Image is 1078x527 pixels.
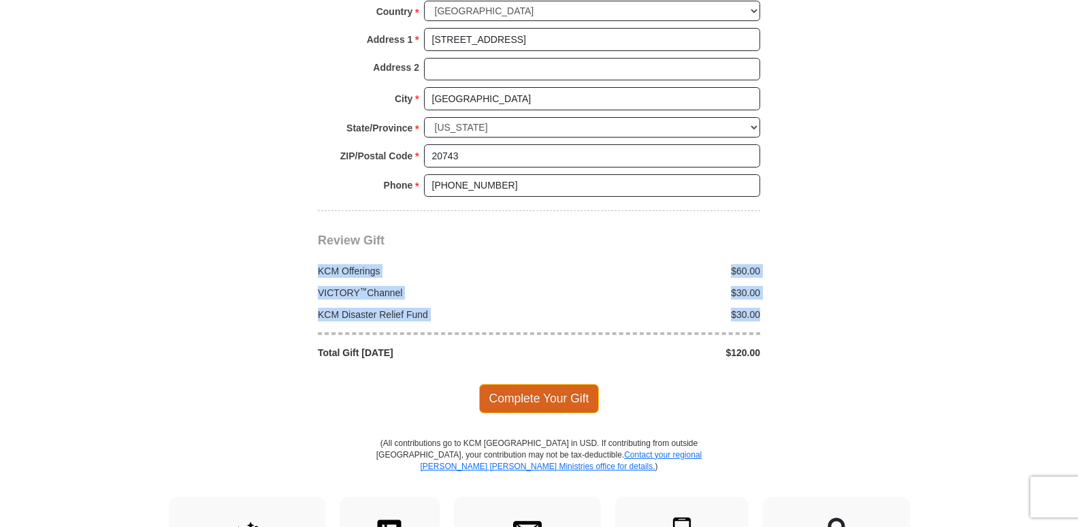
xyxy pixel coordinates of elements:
[384,176,413,195] strong: Phone
[311,286,540,300] div: VICTORY Channel
[539,286,768,300] div: $30.00
[311,308,540,321] div: KCM Disaster Relief Fund
[360,286,367,294] sup: ™
[539,346,768,360] div: $120.00
[479,384,600,413] span: Complete Your Gift
[311,346,540,360] div: Total Gift [DATE]
[395,89,412,108] strong: City
[318,234,385,247] span: Review Gift
[539,264,768,278] div: $60.00
[346,118,412,138] strong: State/Province
[311,264,540,278] div: KCM Offerings
[539,308,768,321] div: $30.00
[376,2,413,21] strong: Country
[367,30,413,49] strong: Address 1
[340,146,413,165] strong: ZIP/Postal Code
[420,450,702,471] a: Contact your regional [PERSON_NAME] [PERSON_NAME] Ministries office for details.
[373,58,419,77] strong: Address 2
[376,438,702,497] p: (All contributions go to KCM [GEOGRAPHIC_DATA] in USD. If contributing from outside [GEOGRAPHIC_D...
